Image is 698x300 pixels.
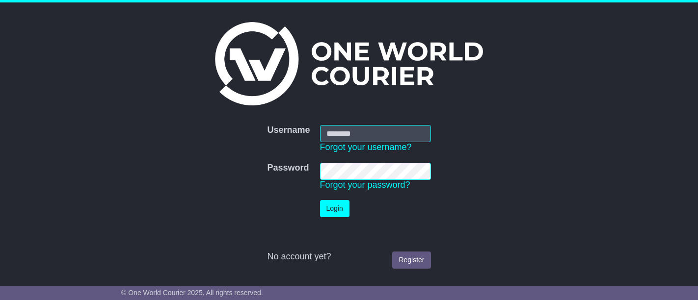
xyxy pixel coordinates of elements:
[320,180,410,190] a: Forgot your password?
[215,22,483,105] img: One World
[320,200,349,217] button: Login
[267,125,310,136] label: Username
[392,251,430,269] a: Register
[320,142,412,152] a: Forgot your username?
[267,163,309,174] label: Password
[267,251,430,262] div: No account yet?
[121,289,263,297] span: © One World Courier 2025. All rights reserved.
